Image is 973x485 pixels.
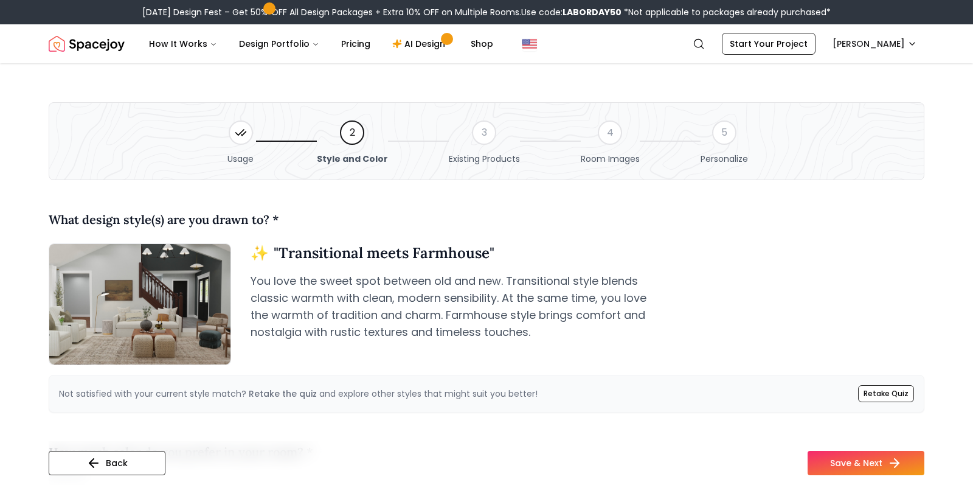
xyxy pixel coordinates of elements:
img: United States [522,37,537,51]
span: Retake the quiz [249,388,317,400]
div: [DATE] Design Fest – Get 50% OFF All Design Packages + Extra 10% OFF on Multiple Rooms. [142,6,831,18]
div: 5 [712,120,736,145]
a: Pricing [331,32,380,56]
div: 2 [340,120,364,145]
a: Start Your Project [722,33,815,55]
button: Design Portfolio [229,32,329,56]
nav: Global [49,24,924,63]
a: Shop [461,32,503,56]
span: Existing Products [449,153,520,165]
a: Spacejoy [49,32,125,56]
button: Save & Next [808,451,924,475]
span: sparkle [251,243,269,263]
span: Style and Color [317,153,388,165]
h4: What design style(s) are you drawn to? * [49,211,279,229]
div: 4 [598,120,622,145]
button: Back [49,451,165,475]
span: Use code: [521,6,622,18]
a: AI Design [383,32,459,56]
span: Personalize [701,153,748,165]
span: *Not applicable to packages already purchased* [622,6,831,18]
span: Usage [227,153,254,165]
span: Room Images [581,153,640,165]
button: [PERSON_NAME] [825,33,924,55]
b: LABORDAY50 [563,6,622,18]
button: How It Works [139,32,227,56]
p: You love the sweet spot between old and new. Transitional style blends classic warmth with clean,... [251,273,659,341]
div: 3 [472,120,496,145]
nav: Main [139,32,503,56]
a: Retake Quiz [858,385,914,402]
img: Transitional meets Farmhouse Style Example [49,244,230,365]
p: Not satisfied with your current style match? and explore other styles that might suit you better! [59,388,538,400]
img: Spacejoy Logo [49,32,125,56]
h3: " Transitional meets Farmhouse " [251,243,924,263]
